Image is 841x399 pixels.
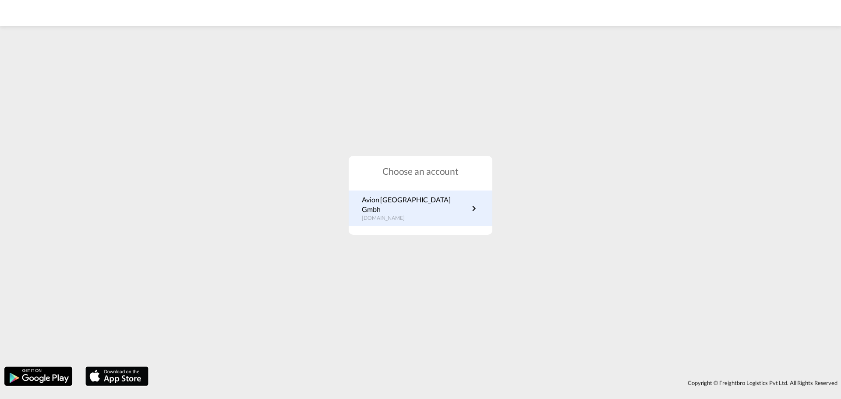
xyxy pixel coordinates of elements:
p: Avion [GEOGRAPHIC_DATA] Gmbh [362,195,469,215]
md-icon: icon-chevron-right [469,203,479,214]
p: [DOMAIN_NAME] [362,215,469,222]
img: apple.png [85,366,149,387]
img: google.png [4,366,73,387]
a: Avion [GEOGRAPHIC_DATA] Gmbh[DOMAIN_NAME] [362,195,479,222]
h1: Choose an account [349,165,492,177]
div: Copyright © Freightbro Logistics Pvt Ltd. All Rights Reserved [153,375,841,390]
